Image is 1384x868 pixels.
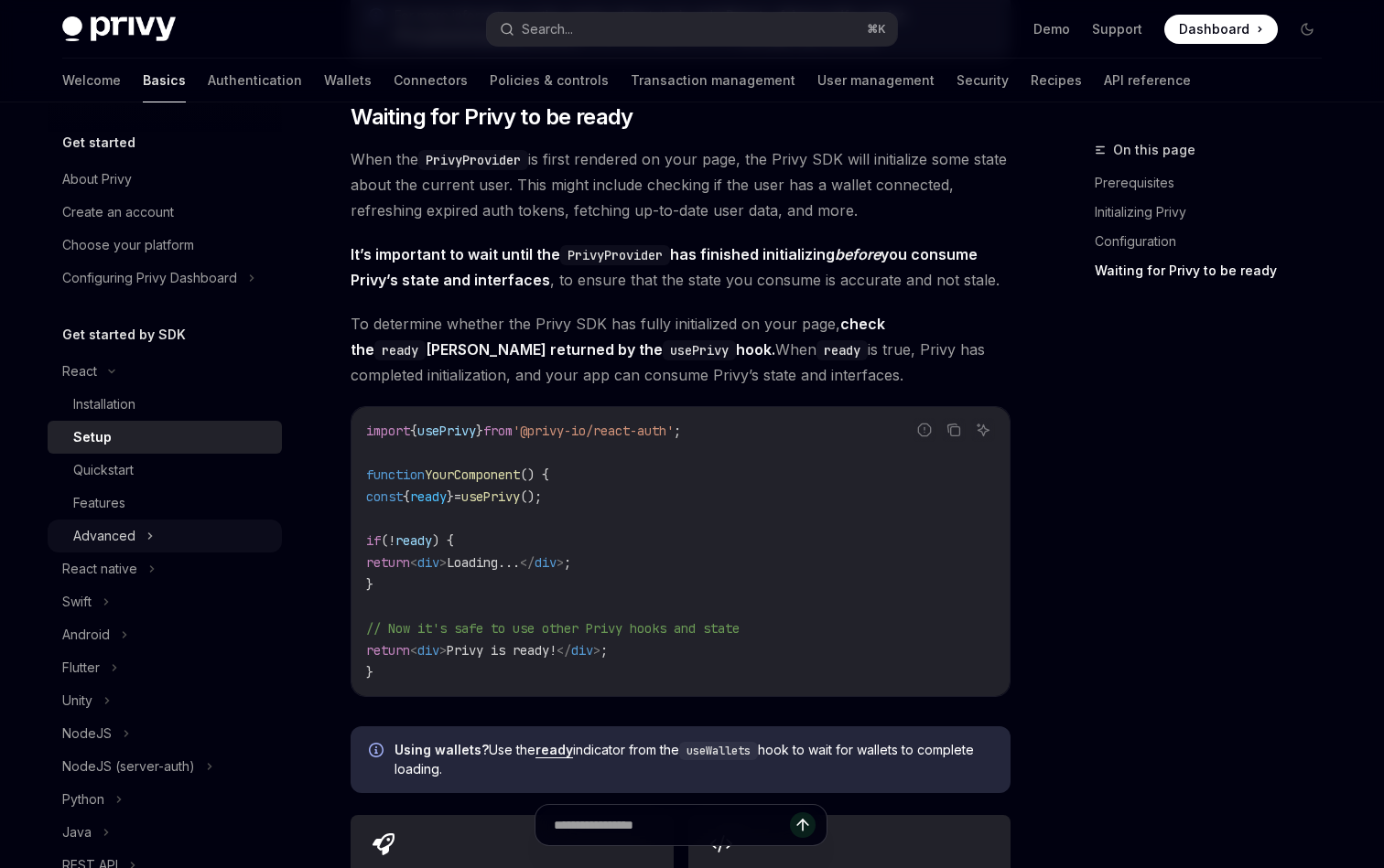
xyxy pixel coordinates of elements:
a: Security [957,59,1009,102]
a: Waiting for Privy to be ready [1095,256,1336,285]
span: from [483,423,513,439]
span: } [476,423,483,439]
button: Report incorrect code [913,418,936,442]
span: ) { [432,532,454,549]
span: Dashboard [1179,20,1249,38]
a: Dashboard [1164,15,1278,44]
span: When the is first rendered on your page, the Privy SDK will initialize some state about the curre... [351,146,1011,223]
div: Python [62,788,104,810]
svg: Info [369,743,387,761]
strong: It’s important to wait until the has finished initializing you consume Privy’s state and interfaces [351,245,978,289]
span: ( [381,532,388,549]
a: Installation [48,388,282,421]
span: Loading... [447,554,520,571]
span: if [366,532,381,549]
button: Advanced [48,520,282,552]
span: () { [520,466,549,483]
a: Recipes [1031,59,1082,102]
a: Support [1092,20,1142,38]
button: NodeJS [48,717,282,750]
a: Quickstart [48,454,282,487]
a: Features [48,487,282,520]
code: ready [374,340,426,360]
a: Connectors [394,59,468,102]
span: return [366,642,410,659]
a: Choose your platform [48,229,282,262]
code: PrivyProvider [418,150,528,170]
code: usePrivy [663,340,736,360]
span: Use the indicator from the hook to wait for wallets to complete loading. [395,741,992,778]
button: React native [48,552,282,585]
button: Swift [48,585,282,618]
div: NodeJS [62,723,112,745]
span: (); [520,488,542,505]
span: To determine whether the Privy SDK has fully initialized on your page, When is true, Privy has co... [351,311,1011,388]
span: } [366,576,373,593]
span: , to ensure that the state you consume is accurate and not stale. [351,241,1011,293]
span: </ [520,554,535,571]
em: before [835,245,881,263]
span: > [557,554,564,571]
span: usePrivy [461,488,520,505]
div: Flutter [62,657,100,679]
img: dark logo [62,16,176,42]
div: Search... [522,18,573,40]
button: Android [48,618,282,651]
a: Create an account [48,196,282,229]
div: Swift [62,591,92,613]
button: React [48,355,282,388]
span: On this page [1113,139,1195,161]
a: Wallets [324,59,372,102]
span: return [366,554,410,571]
div: Features [73,492,125,514]
span: ready [410,488,447,505]
div: Quickstart [73,459,134,481]
a: Policies & controls [490,59,609,102]
code: useWallets [679,742,758,760]
button: Python [48,783,282,816]
input: Ask a question... [554,805,790,845]
span: usePrivy [417,423,476,439]
span: ! [388,532,395,549]
button: NodeJS (server-auth) [48,750,282,783]
a: API reference [1104,59,1191,102]
div: Android [62,624,110,646]
span: ; [674,423,681,439]
span: < [410,554,417,571]
div: React native [62,558,137,580]
a: Prerequisites [1095,168,1336,198]
button: Copy the contents from the code block [942,418,966,442]
a: User management [817,59,935,102]
h5: Get started by SDK [62,324,186,346]
span: { [410,423,417,439]
span: div [571,642,593,659]
button: Flutter [48,651,282,684]
button: Unity [48,684,282,717]
span: } [447,488,454,505]
span: ⌘ K [867,22,886,37]
a: Transaction management [631,59,795,102]
strong: Using wallets? [395,742,489,757]
span: // Now it's safe to use other Privy hooks and state [366,620,740,637]
span: } [366,664,373,680]
span: div [417,554,439,571]
span: ; [600,642,608,659]
span: < [410,642,417,659]
code: ready [816,340,868,360]
div: Setup [73,426,112,448]
a: About Privy [48,163,282,196]
button: Ask AI [971,418,995,442]
span: { [403,488,410,505]
a: Demo [1033,20,1070,38]
span: > [439,642,447,659]
a: ready [535,742,573,758]
button: Send message [790,812,816,838]
a: Setup [48,421,282,454]
a: Basics [143,59,186,102]
button: Configuring Privy Dashboard [48,262,282,295]
span: YourComponent [425,466,520,483]
div: About Privy [62,168,132,190]
a: Configuration [1095,227,1336,256]
div: Advanced [73,525,135,547]
div: Create an account [62,201,174,223]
